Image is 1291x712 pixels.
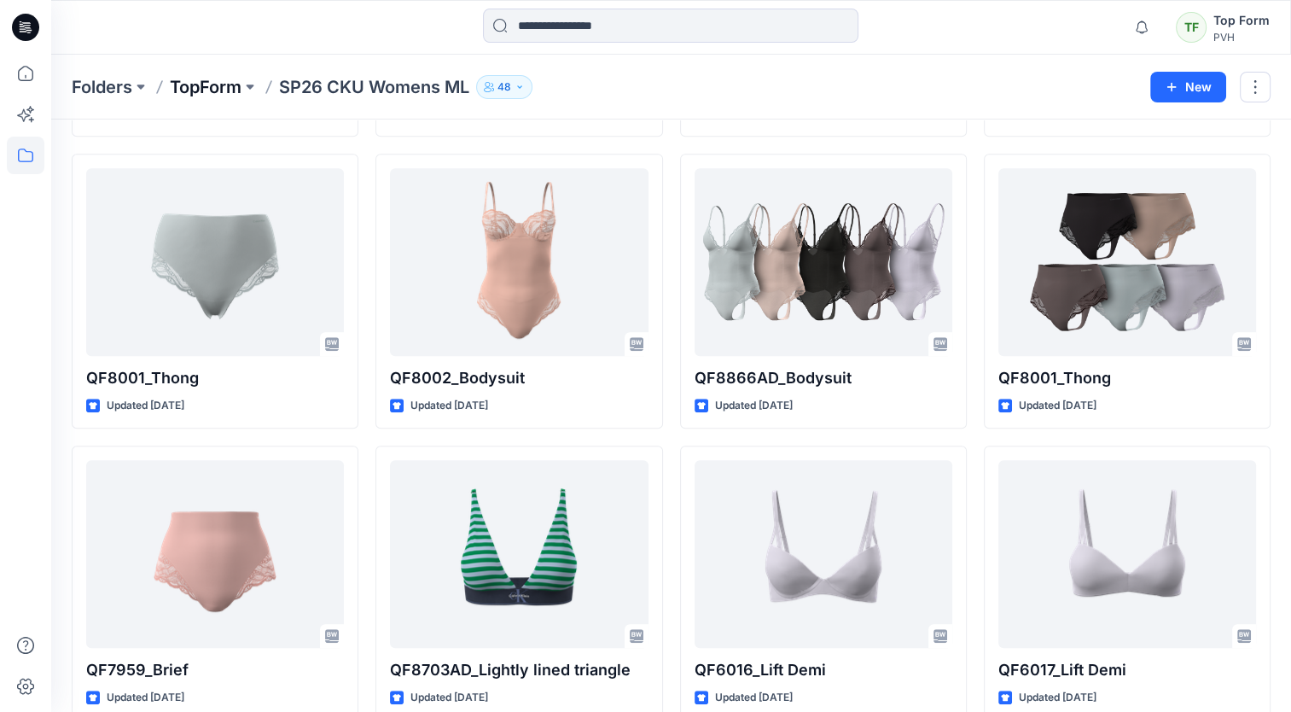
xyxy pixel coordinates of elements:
[390,658,648,682] p: QF8703AD_Lightly lined triangle
[410,689,488,707] p: Updated [DATE]
[715,689,793,707] p: Updated [DATE]
[695,658,952,682] p: QF6016_Lift Demi
[390,366,648,390] p: QF8002_Bodysuit
[695,366,952,390] p: QF8866AD_Bodysuit
[695,460,952,648] a: QF6016_Lift Demi
[107,397,184,415] p: Updated [DATE]
[170,75,241,99] a: TopForm
[1213,31,1270,44] div: PVH
[998,658,1256,682] p: QF6017_Lift Demi
[998,366,1256,390] p: QF8001_Thong
[1176,12,1207,43] div: TF
[279,75,469,99] p: SP26 CKU Womens ML
[998,168,1256,356] a: QF8001_Thong
[695,168,952,356] a: QF8866AD_Bodysuit
[390,168,648,356] a: QF8002_Bodysuit
[1019,689,1096,707] p: Updated [DATE]
[72,75,132,99] a: Folders
[998,460,1256,648] a: QF6017_Lift Demi
[86,366,344,390] p: QF8001_Thong
[86,658,344,682] p: QF7959_Brief
[476,75,532,99] button: 48
[86,168,344,356] a: QF8001_Thong
[715,397,793,415] p: Updated [DATE]
[86,460,344,648] a: QF7959_Brief
[1019,397,1096,415] p: Updated [DATE]
[390,460,648,648] a: QF8703AD_Lightly lined triangle
[410,397,488,415] p: Updated [DATE]
[1213,10,1270,31] div: Top Form
[1150,72,1226,102] button: New
[107,689,184,707] p: Updated [DATE]
[497,78,511,96] p: 48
